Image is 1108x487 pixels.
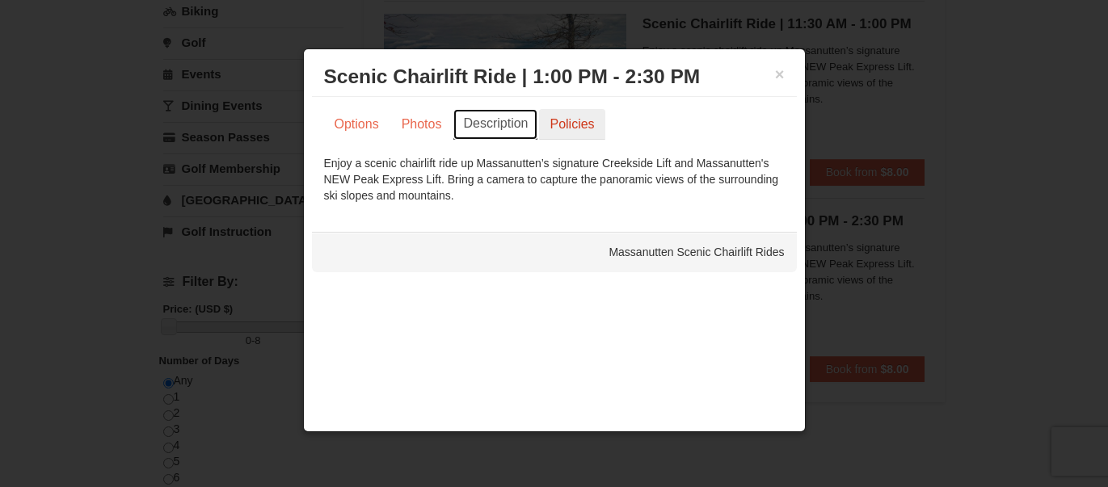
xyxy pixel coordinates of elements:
[324,109,390,140] a: Options
[312,232,797,272] div: Massanutten Scenic Chairlift Rides
[324,65,785,89] h3: Scenic Chairlift Ride | 1:00 PM - 2:30 PM
[539,109,605,140] a: Policies
[453,109,537,140] a: Description
[775,66,785,82] button: ×
[391,109,453,140] a: Photos
[324,155,785,204] div: Enjoy a scenic chairlift ride up Massanutten’s signature Creekside Lift and Massanutten's NEW Pea...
